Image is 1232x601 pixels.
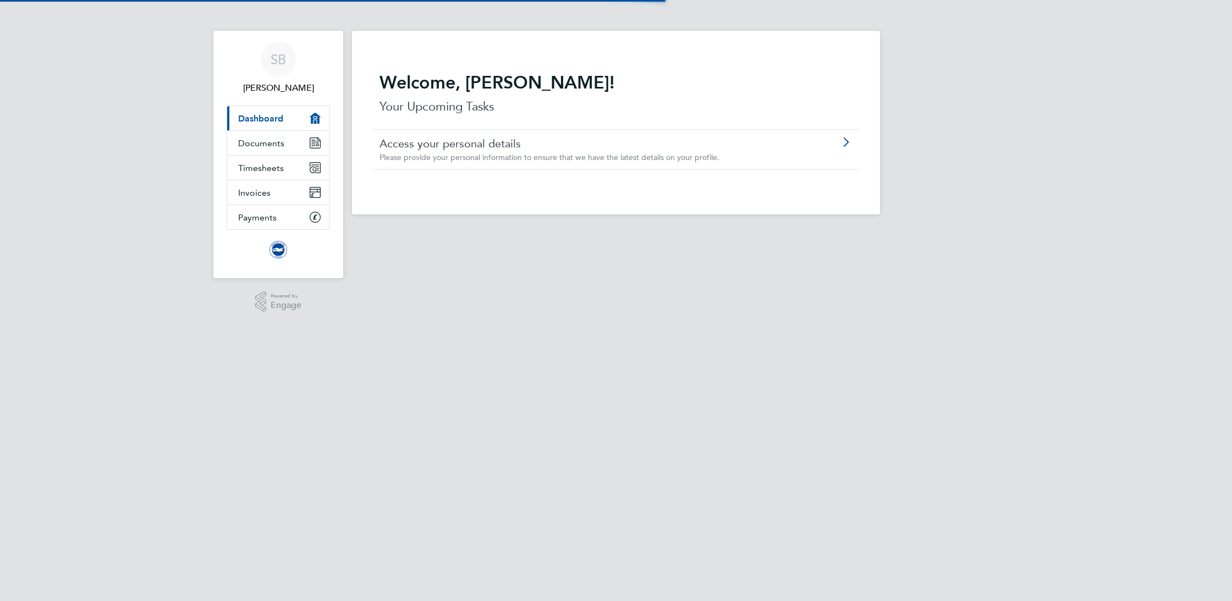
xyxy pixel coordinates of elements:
span: Timesheets [238,163,284,173]
a: Documents [227,131,329,155]
span: Documents [238,138,284,148]
a: Invoices [227,180,329,205]
span: Stuart Butcher [227,81,330,95]
img: brightonandhovealbion-logo-retina.png [269,241,287,258]
span: SB [271,52,286,67]
h2: Welcome, [PERSON_NAME]! [380,71,853,93]
a: Powered byEngage [255,291,302,312]
a: SB[PERSON_NAME] [227,42,330,95]
span: Powered by [271,291,301,301]
span: Engage [271,301,301,310]
p: Your Upcoming Tasks [380,98,853,115]
span: Payments [238,212,277,223]
span: Invoices [238,188,271,198]
span: Please provide your personal information to ensure that we have the latest details on your profile. [380,152,719,162]
a: Payments [227,205,329,229]
span: Dashboard [238,113,283,124]
a: Dashboard [227,106,329,130]
a: Go to home page [227,241,330,258]
a: Access your personal details [380,136,790,151]
nav: Main navigation [213,31,343,278]
a: Timesheets [227,156,329,180]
